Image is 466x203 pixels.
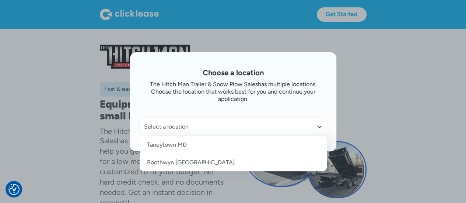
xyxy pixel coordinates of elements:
nav: Select a location [140,136,327,171]
h1: Choose a location [139,67,327,78]
div: Select a location [144,123,322,130]
button: Consent Preferences [8,184,20,195]
div: The Hitch Man Trailer & Snow Plow Sales [150,81,258,88]
div: Select a location [140,118,327,136]
img: Revisit consent button [8,184,20,195]
a: Boothwyn [GEOGRAPHIC_DATA] [140,154,327,171]
a: Taneytown MD [140,136,327,154]
div: has multiple locations. Choose the location that works best for you and continue your application. [151,81,316,102]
